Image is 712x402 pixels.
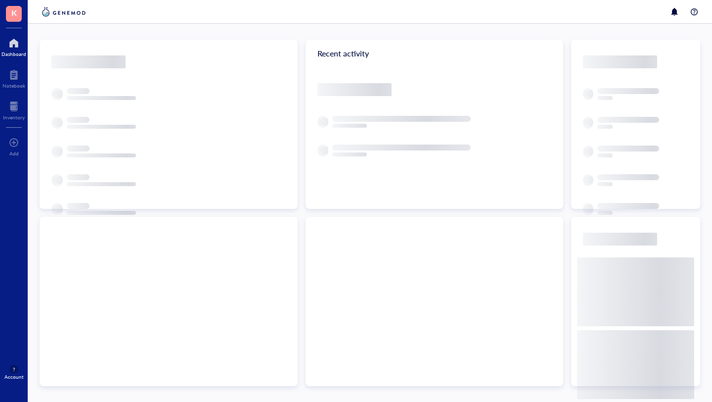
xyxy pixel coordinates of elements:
a: Dashboard [1,35,26,57]
div: Recent activity [306,40,564,67]
div: Dashboard [1,51,26,57]
div: Inventory [3,114,25,120]
a: Notebook [2,67,25,89]
div: Account [4,374,24,380]
div: Notebook [2,83,25,89]
a: Inventory [3,99,25,120]
span: ? [13,366,15,372]
div: Add [9,151,19,156]
img: genemod-logo [40,6,88,18]
span: K [11,6,17,19]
